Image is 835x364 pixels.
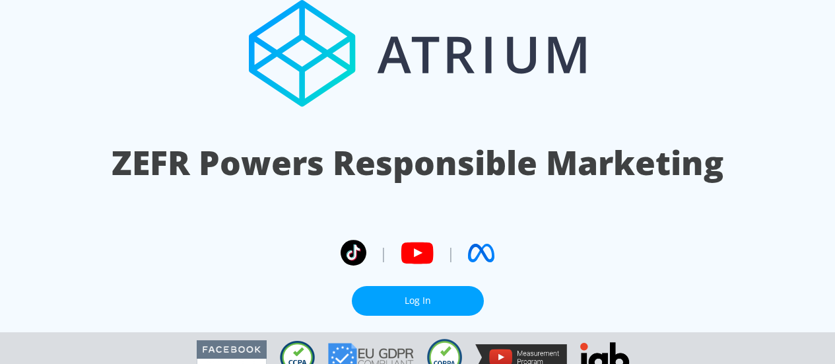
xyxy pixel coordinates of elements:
[352,286,484,316] a: Log In
[112,140,723,186] h1: ZEFR Powers Responsible Marketing
[380,243,387,263] span: |
[447,243,455,263] span: |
